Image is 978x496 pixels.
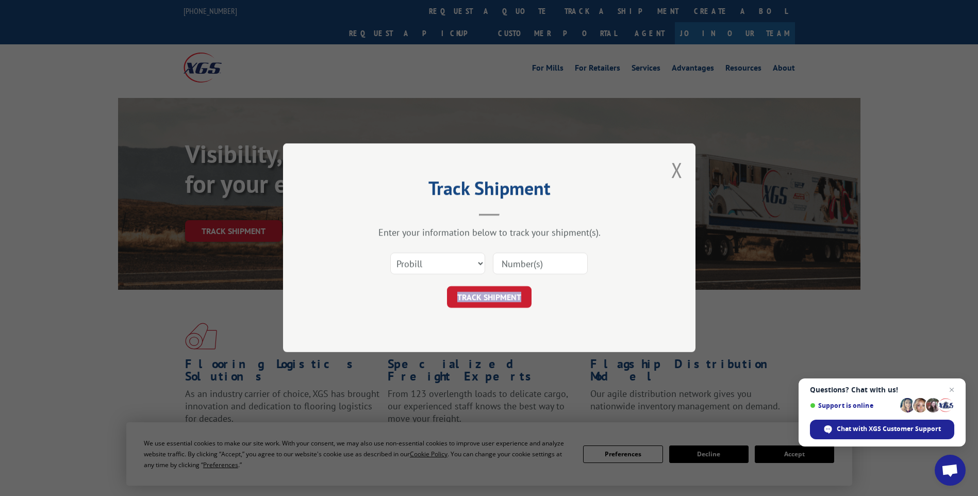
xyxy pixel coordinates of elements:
[671,156,683,184] button: Close modal
[837,424,941,434] span: Chat with XGS Customer Support
[493,253,588,275] input: Number(s)
[810,420,954,439] span: Chat with XGS Customer Support
[335,227,644,239] div: Enter your information below to track your shipment(s).
[810,402,897,409] span: Support is online
[447,287,532,308] button: TRACK SHIPMENT
[935,455,966,486] a: Open chat
[335,181,644,201] h2: Track Shipment
[810,386,954,394] span: Questions? Chat with us!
